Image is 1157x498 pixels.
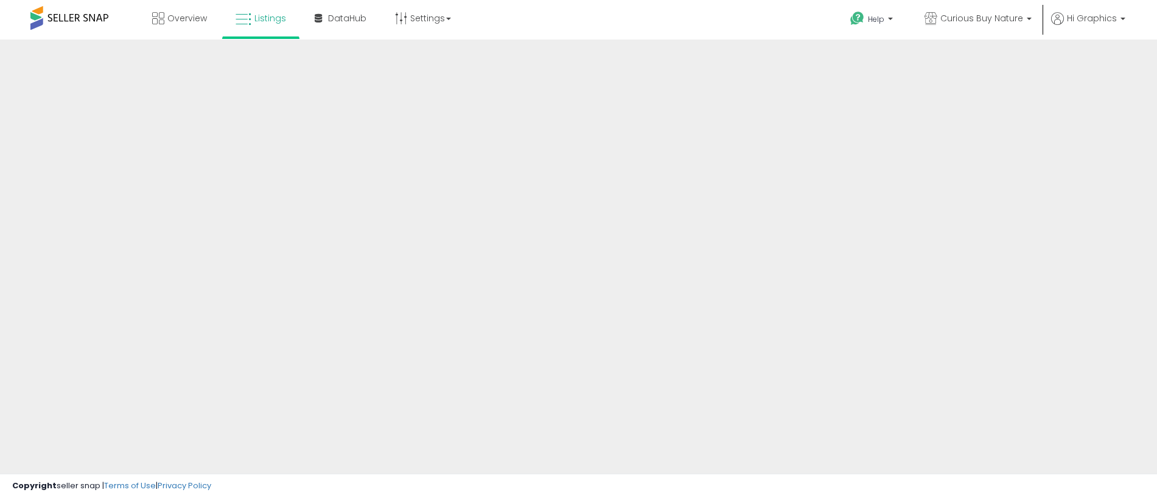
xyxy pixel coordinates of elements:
div: seller snap | | [12,480,211,492]
span: Hi Graphics [1067,12,1117,24]
span: Help [868,14,884,24]
span: Curious Buy Nature [940,12,1023,24]
span: Listings [254,12,286,24]
span: Overview [167,12,207,24]
a: Hi Graphics [1051,12,1125,40]
i: Get Help [850,11,865,26]
strong: Copyright [12,480,57,491]
a: Terms of Use [104,480,156,491]
span: DataHub [328,12,366,24]
a: Help [841,2,905,40]
a: Privacy Policy [158,480,211,491]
